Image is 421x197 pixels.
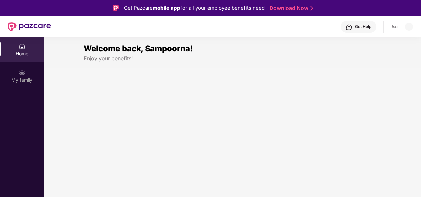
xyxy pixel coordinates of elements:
[124,4,265,12] div: Get Pazcare for all your employee benefits need
[390,24,399,29] div: User
[310,5,313,12] img: Stroke
[84,44,193,53] span: Welcome back, Sampoorna!
[84,55,381,62] div: Enjoy your benefits!
[346,24,352,31] img: svg+xml;base64,PHN2ZyBpZD0iSGVscC0zMngzMiIgeG1sbnM9Imh0dHA6Ly93d3cudzMub3JnLzIwMDAvc3ZnIiB3aWR0aD...
[270,5,311,12] a: Download Now
[406,24,412,29] img: svg+xml;base64,PHN2ZyBpZD0iRHJvcGRvd24tMzJ4MzIiIHhtbG5zPSJodHRwOi8vd3d3LnczLm9yZy8yMDAwL3N2ZyIgd2...
[153,5,180,11] strong: mobile app
[19,43,25,50] img: svg+xml;base64,PHN2ZyBpZD0iSG9tZSIgeG1sbnM9Imh0dHA6Ly93d3cudzMub3JnLzIwMDAvc3ZnIiB3aWR0aD0iMjAiIG...
[113,5,119,11] img: Logo
[8,22,51,31] img: New Pazcare Logo
[19,69,25,76] img: svg+xml;base64,PHN2ZyB3aWR0aD0iMjAiIGhlaWdodD0iMjAiIHZpZXdCb3g9IjAgMCAyMCAyMCIgZmlsbD0ibm9uZSIgeG...
[355,24,371,29] div: Get Help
